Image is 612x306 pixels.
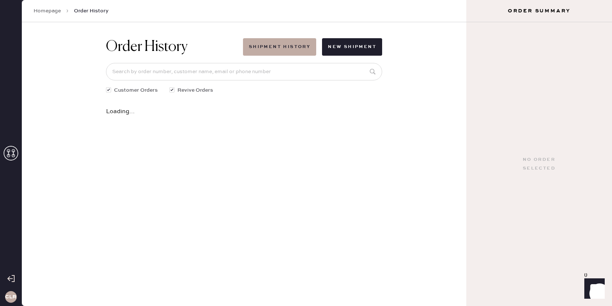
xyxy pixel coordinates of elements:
h3: CLR [5,294,16,299]
button: New Shipment [322,38,382,56]
a: Homepage [34,7,61,15]
h1: Order History [106,38,188,56]
div: Loading... [106,109,382,115]
span: Revive Orders [177,86,213,94]
iframe: Front Chat [577,273,609,305]
span: Order History [74,7,109,15]
span: Customer Orders [114,86,158,94]
button: Shipment History [243,38,316,56]
h3: Order Summary [466,7,612,15]
div: No order selected [523,155,556,173]
input: Search by order number, customer name, email or phone number [106,63,382,80]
